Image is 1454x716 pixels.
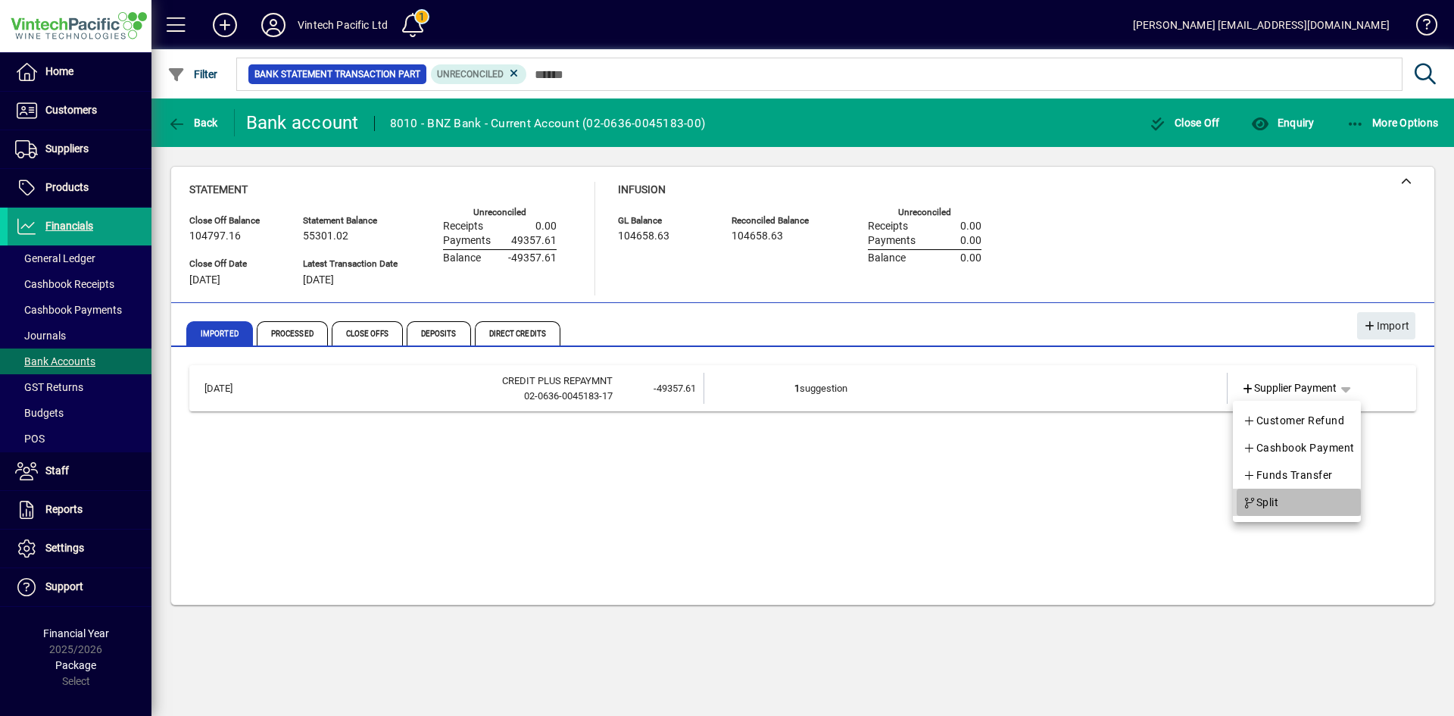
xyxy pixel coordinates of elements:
[1233,461,1361,489] a: Funds Transfer
[1243,411,1344,430] span: Customer Refund
[1243,493,1278,511] span: Split
[1233,407,1361,434] a: Customer Refund
[1243,466,1333,484] span: Funds Transfer
[1233,434,1361,461] a: Cashbook Payment
[1243,439,1355,457] span: Cashbook Payment
[1233,489,1361,516] button: Split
